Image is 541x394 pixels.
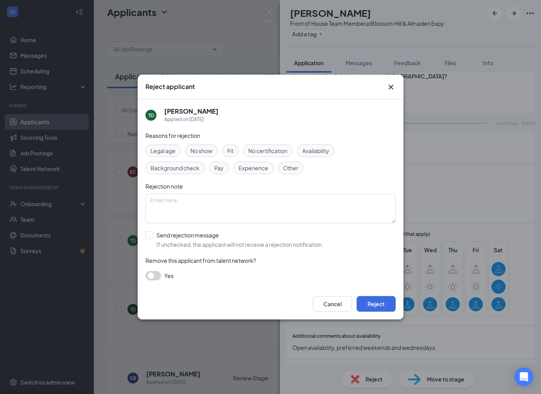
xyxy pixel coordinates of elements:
span: No show [190,146,212,155]
span: Availability [302,146,329,155]
h5: [PERSON_NAME] [164,107,219,116]
svg: Cross [386,82,396,92]
span: Pay [214,164,224,172]
button: Reject [356,296,396,312]
div: TD [148,112,154,119]
span: Fit [227,146,233,155]
span: No certification [248,146,287,155]
span: Rejection note [145,183,183,190]
span: Yes [164,271,174,280]
span: Remove this applicant from talent network? [145,257,256,264]
div: Open Intercom Messenger [514,367,533,386]
span: Background check [150,164,199,172]
span: Experience [238,164,268,172]
button: Close [386,82,396,92]
span: Other [283,164,298,172]
h3: Reject applicant [145,82,195,91]
span: Reasons for rejection [145,132,200,139]
button: Cancel [313,296,352,312]
span: Legal age [150,146,176,155]
div: Applied on [DATE] [164,116,219,123]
